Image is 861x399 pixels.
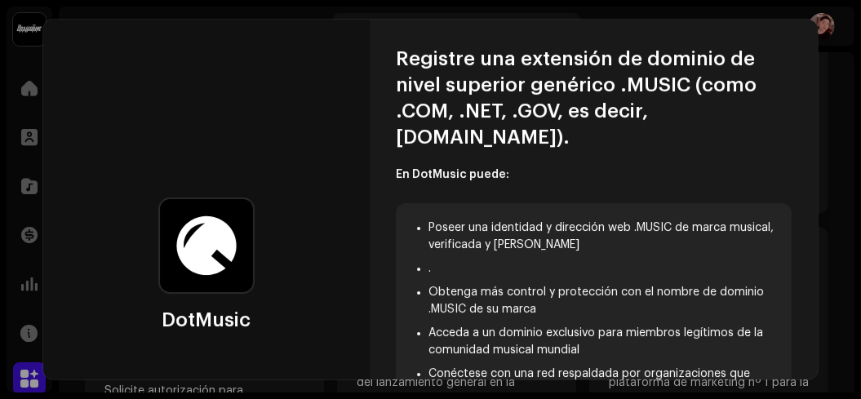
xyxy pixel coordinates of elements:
li: Obtenga más control y protección con el nombre de dominio .MUSIC de su marca [428,284,792,318]
li: . [428,260,792,277]
img: eb58a31c-f81c-4818-b0f9-d9e66cbda676 [158,197,255,295]
li: Acceda a un dominio exclusivo para miembros legítimos de la comunidad musical mundial [428,325,792,359]
h3: Registre una extensión de dominio de nivel superior genérico .MUSIC (como .COM, .NET, .GOV, es de... [396,46,792,150]
li: Poseer una identidad y dirección web .MUSIC de marca musical, verificada y [PERSON_NAME] [428,219,792,254]
div: DotMusic [162,308,251,333]
strong: En DotMusic puede: [396,169,509,180]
